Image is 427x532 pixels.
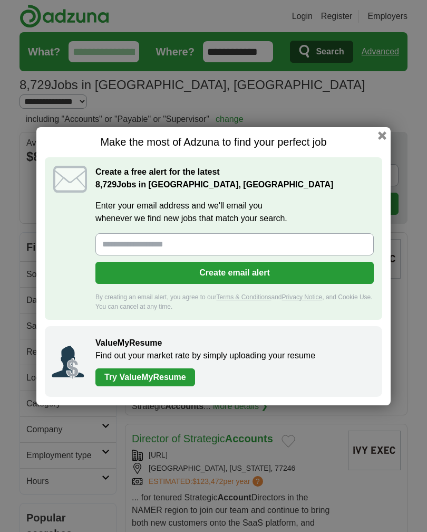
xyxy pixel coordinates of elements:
a: Terms & Conditions [216,293,271,301]
h2: ValueMyResume [95,337,372,349]
p: Find out your market rate by simply uploading your resume [95,349,372,362]
button: Create email alert [95,262,374,284]
h1: Make the most of Adzuna to find your perfect job [45,136,382,149]
span: 8,729 [95,178,117,191]
h2: Create a free alert for the latest [95,166,374,191]
label: Enter your email address and we'll email you whenever we find new jobs that match your search. [95,199,374,225]
a: Privacy Notice [282,293,323,301]
strong: Jobs in [GEOGRAPHIC_DATA], [GEOGRAPHIC_DATA] [95,180,333,189]
div: By creating an email alert, you agree to our and , and Cookie Use. You can cancel at any time. [95,292,374,311]
a: Try ValueMyResume [95,368,195,386]
img: icon_email.svg [53,166,87,193]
